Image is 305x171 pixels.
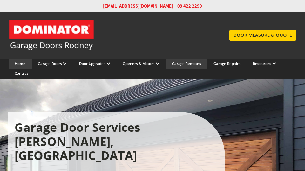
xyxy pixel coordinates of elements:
a: Garage Doors [38,61,67,66]
a: Openers & Motors [123,61,159,66]
a: Garage Door and Secure Access Solutions homepage [9,19,216,51]
a: Garage Repairs [213,61,241,66]
a: Home [15,61,25,66]
span: 09 422 2299 [177,3,202,9]
a: Resources [253,61,276,66]
a: Contact [15,71,28,76]
a: Garage Remotes [172,61,201,66]
h1: Garage Door Services [PERSON_NAME], [GEOGRAPHIC_DATA] [15,120,218,163]
a: Door Upgrades [79,61,110,66]
a: BOOK MEASURE & QUOTE [229,30,296,41]
a: [EMAIL_ADDRESS][DOMAIN_NAME] [103,3,173,9]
